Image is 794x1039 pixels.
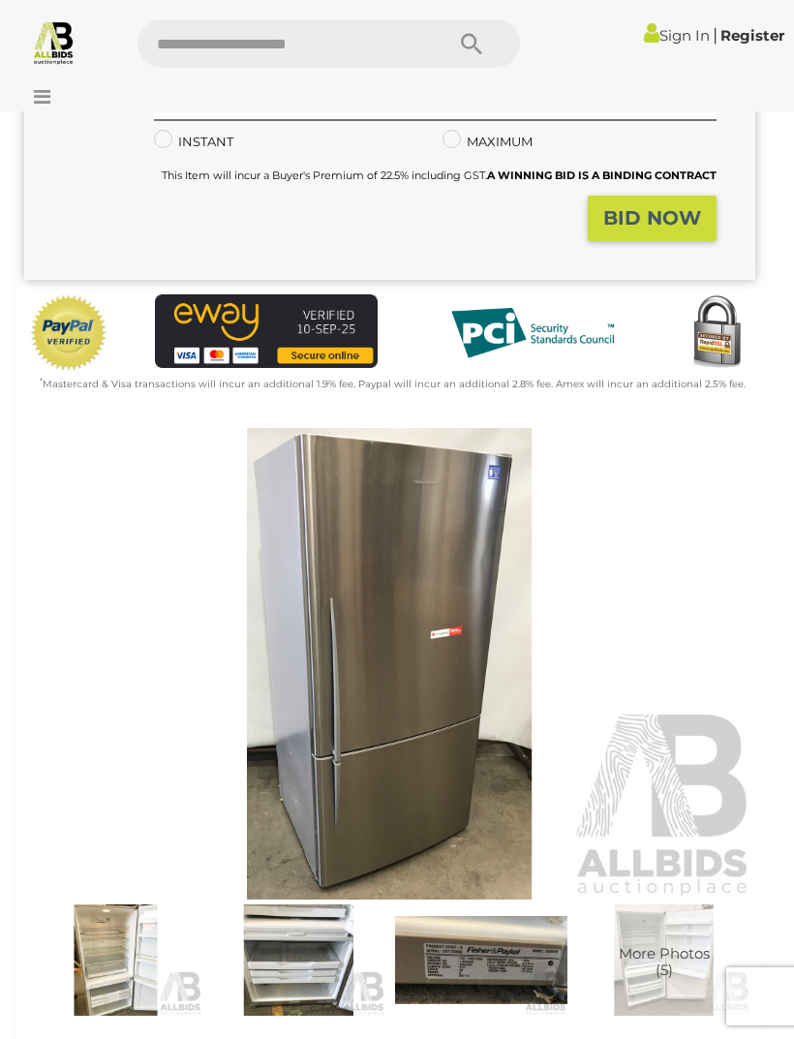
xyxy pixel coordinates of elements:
img: Fisher & Paykel 519L Refrigerator [24,428,755,900]
span: | [713,24,718,46]
b: A WINNING BID IS A BINDING CONTRACT [487,168,717,182]
small: Mastercard & Visa transactions will incur an additional 1.9% fee. Paypal will incur an additional... [40,378,746,390]
img: PCI DSS compliant [436,294,629,372]
span: More Photos (5) [619,946,710,978]
img: Fisher & Paykel 519L Refrigerator [212,904,385,1016]
a: Sign In [644,26,710,45]
img: Fisher & Paykel 519L Refrigerator [577,904,750,1016]
img: Allbids.com.au [31,19,76,65]
button: Search [423,19,520,68]
img: eWAY Payment Gateway [155,294,378,369]
img: Fisher & Paykel 519L Refrigerator [29,904,202,1016]
a: More Photos(5) [577,904,750,1016]
img: Secured by Rapid SSL [678,294,755,372]
a: Register [720,26,784,45]
small: This Item will incur a Buyer's Premium of 22.5% including GST. [162,168,717,182]
strong: BID NOW [603,206,701,229]
img: Fisher & Paykel 519L Refrigerator [395,904,568,1016]
label: INSTANT [154,131,233,153]
img: Official PayPal Seal [29,294,108,372]
button: BID NOW [588,196,717,241]
label: MAXIMUM [443,131,533,153]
